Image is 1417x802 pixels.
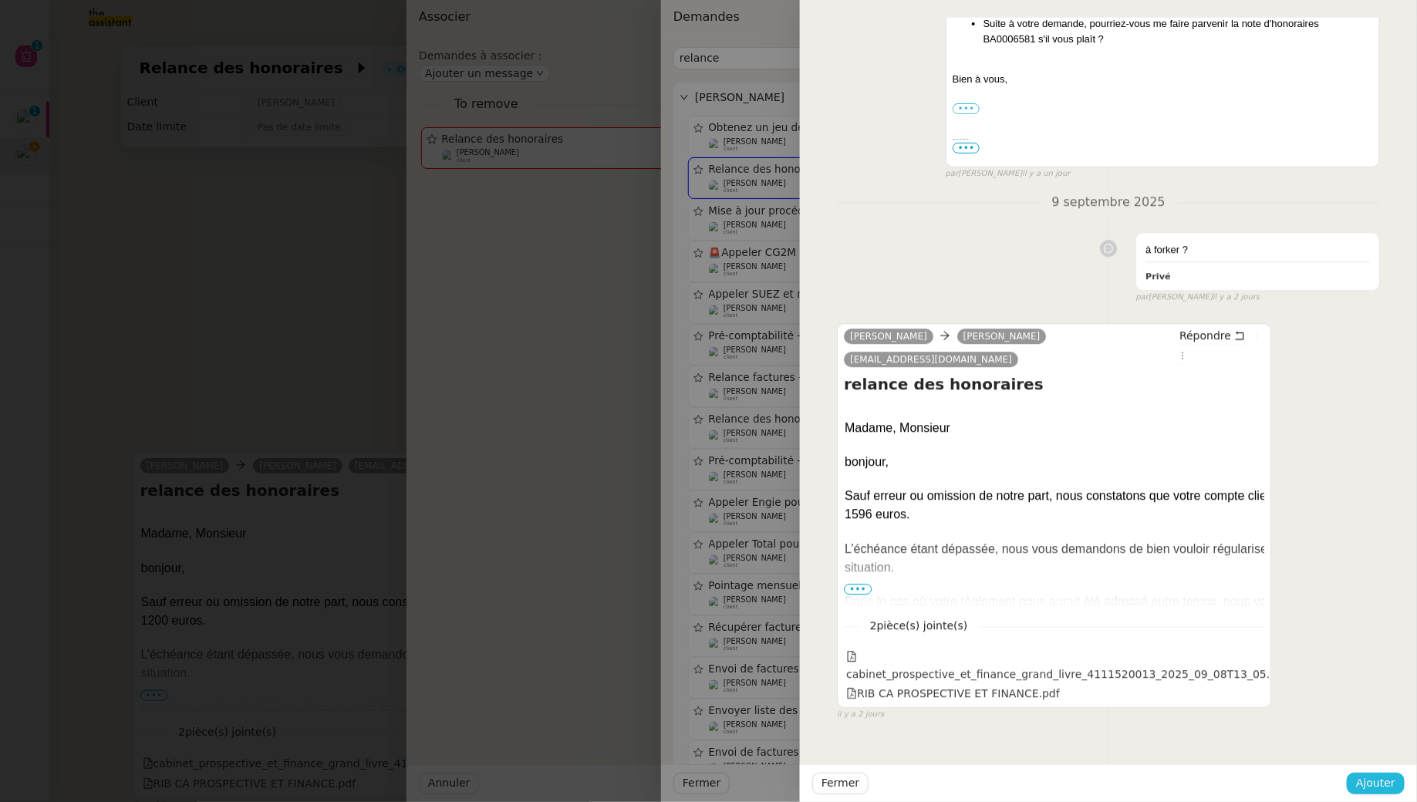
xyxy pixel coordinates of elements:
h4: relance des honoraires [844,373,1264,395]
button: Ajouter [1347,773,1405,794]
span: par [1135,291,1149,304]
span: 9 septembre 2025 [1039,192,1177,213]
span: par [946,167,959,180]
span: 2 [859,617,979,635]
span: pièce(s) jointe(s) [876,619,967,632]
div: RIB CA PROSPECTIVE ET FINANCE.pdf [846,685,1060,703]
label: ••• [953,103,980,114]
td: L’échéance étant dépassée, nous vous demandons de bien vouloir régulariser cette situation. [844,539,1338,577]
li: Suite à votre demande, pourriez-vous me faire parvenir la note d'honoraires BA0006581 s'il vous p... [983,16,1373,46]
span: ••• [844,584,872,595]
div: Bien à vous, [953,72,1373,87]
b: Privé [1145,271,1170,281]
div: ----- [953,131,1373,147]
td: Madame, Monsieur [844,418,967,437]
span: il y a 2 jours [1213,291,1260,304]
small: [PERSON_NAME] [946,167,1071,180]
span: il y a 2 jours [837,708,884,721]
a: [PERSON_NAME] [957,329,1047,343]
span: Ajouter [1356,774,1395,792]
button: Répondre [1174,327,1250,344]
span: ••• [953,143,980,153]
button: Fermer [812,773,869,794]
td: Madame, Monsieur [963,161,1086,180]
a: [PERSON_NAME] [844,329,933,343]
small: [PERSON_NAME] [1135,291,1260,304]
div: à forker ? [1145,242,1370,258]
span: [EMAIL_ADDRESS][DOMAIN_NAME] [850,354,1012,365]
span: Répondre [1179,328,1231,343]
div: cabinet_prospective_et_finance_grand_livre_4111520013_2025_09_08T13_05.pdf [846,648,1287,684]
td: bonjour, [844,452,906,471]
span: il y a un jour [1022,167,1070,180]
span: Fermer [822,774,859,792]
